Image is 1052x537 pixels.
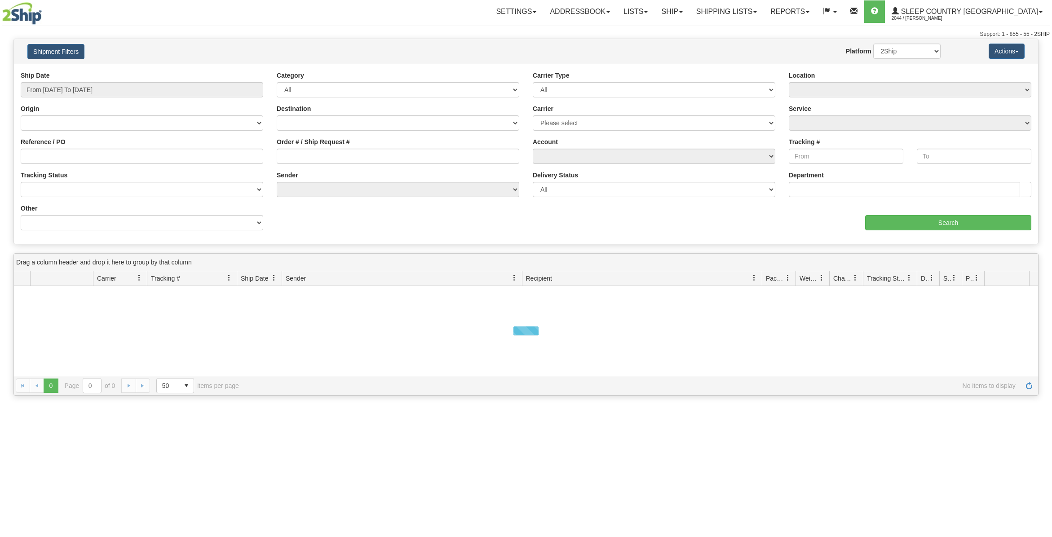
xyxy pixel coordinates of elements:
[902,270,917,286] a: Tracking Status filter column settings
[690,0,764,23] a: Shipping lists
[156,378,194,393] span: Page sizes drop down
[867,274,906,283] span: Tracking Status
[789,104,811,113] label: Service
[833,274,852,283] span: Charge
[846,47,871,56] label: Platform
[848,270,863,286] a: Charge filter column settings
[21,71,50,80] label: Ship Date
[1022,379,1036,393] a: Refresh
[966,274,973,283] span: Pickup Status
[969,270,984,286] a: Pickup Status filter column settings
[747,270,762,286] a: Recipient filter column settings
[277,171,298,180] label: Sender
[241,274,268,283] span: Ship Date
[943,274,951,283] span: Shipment Issues
[21,104,39,113] label: Origin
[533,137,558,146] label: Account
[179,379,194,393] span: select
[221,270,237,286] a: Tracking # filter column settings
[789,137,820,146] label: Tracking #
[766,274,785,283] span: Packages
[21,137,66,146] label: Reference / PO
[65,378,115,393] span: Page of 0
[533,71,569,80] label: Carrier Type
[266,270,282,286] a: Ship Date filter column settings
[533,104,553,113] label: Carrier
[2,2,42,25] img: logo2044.jpg
[277,104,311,113] label: Destination
[989,44,1025,59] button: Actions
[789,149,903,164] input: From
[21,171,67,180] label: Tracking Status
[27,44,84,59] button: Shipment Filters
[14,254,1038,271] div: grid grouping header
[97,274,116,283] span: Carrier
[865,215,1031,230] input: Search
[921,274,928,283] span: Delivery Status
[156,378,239,393] span: items per page
[2,31,1050,38] div: Support: 1 - 855 - 55 - 2SHIP
[899,8,1038,15] span: Sleep Country [GEOGRAPHIC_DATA]
[800,274,818,283] span: Weight
[489,0,543,23] a: Settings
[21,204,37,213] label: Other
[789,71,815,80] label: Location
[286,274,306,283] span: Sender
[162,381,174,390] span: 50
[924,270,939,286] a: Delivery Status filter column settings
[780,270,796,286] a: Packages filter column settings
[654,0,689,23] a: Ship
[507,270,522,286] a: Sender filter column settings
[892,14,959,23] span: 2044 / [PERSON_NAME]
[44,379,58,393] span: Page 0
[543,0,617,23] a: Addressbook
[946,270,962,286] a: Shipment Issues filter column settings
[917,149,1031,164] input: To
[764,0,816,23] a: Reports
[252,382,1016,389] span: No items to display
[789,171,824,180] label: Department
[151,274,180,283] span: Tracking #
[617,0,654,23] a: Lists
[533,171,578,180] label: Delivery Status
[277,71,304,80] label: Category
[1031,223,1051,314] iframe: chat widget
[885,0,1049,23] a: Sleep Country [GEOGRAPHIC_DATA] 2044 / [PERSON_NAME]
[132,270,147,286] a: Carrier filter column settings
[526,274,552,283] span: Recipient
[277,137,350,146] label: Order # / Ship Request #
[814,270,829,286] a: Weight filter column settings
